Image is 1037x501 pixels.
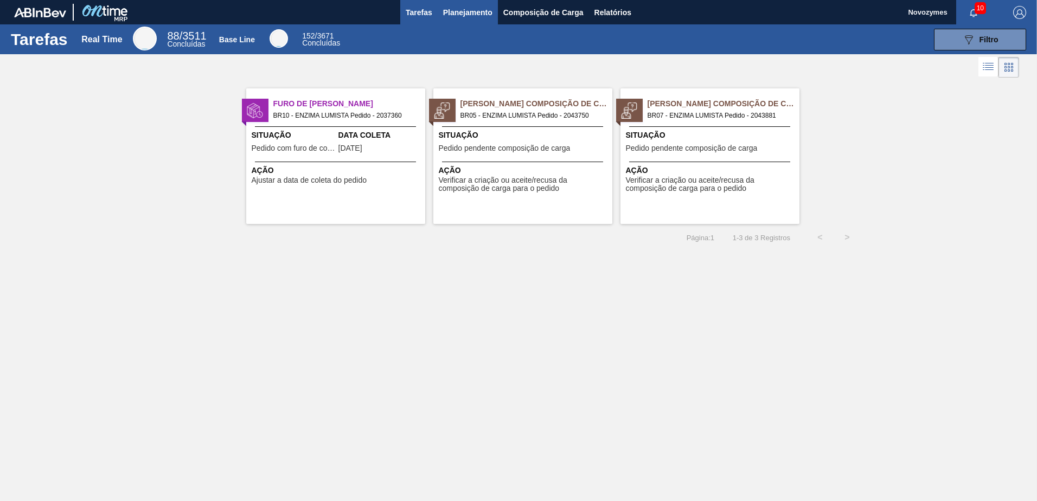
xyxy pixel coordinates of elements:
span: Composição de Carga [503,6,584,19]
span: BR10 - ENZIMA LUMISTA Pedido - 2037360 [273,110,417,121]
span: Pedido pendente composição de carga [626,144,758,152]
span: Concluídas [167,40,205,48]
span: Pedido pendente composição de carga [439,144,571,152]
span: Verificar a criação ou aceite/recusa da composição de carga para o pedido [439,176,610,193]
img: status [247,102,263,119]
span: Situação [439,130,610,141]
span: Ação [252,165,423,176]
span: / 3671 [302,31,334,40]
span: 152 [302,31,315,40]
div: Visão em Cards [998,57,1019,78]
span: Ação [626,165,797,176]
button: Filtro [934,29,1026,50]
span: 26/09/2025 [338,144,362,152]
button: < [806,224,834,251]
span: Situação [626,130,797,141]
span: BR07 - ENZIMA LUMISTA Pedido - 2043881 [648,110,791,121]
div: Visão em Lista [978,57,998,78]
img: status [434,102,450,119]
span: 88 [167,30,179,42]
span: Filtro [980,35,998,44]
span: Relatórios [594,6,631,19]
button: Notificações [956,5,991,20]
span: Ajustar a data de coleta do pedido [252,176,367,184]
span: Data Coleta [338,130,423,141]
span: Pedido com furo de coleta [252,144,336,152]
h1: Tarefas [11,33,68,46]
span: Tarefas [406,6,432,19]
span: Página : 1 [687,234,714,242]
span: Pedido Aguardando Composição de Carga [648,98,799,110]
span: Situação [252,130,336,141]
span: Pedido Aguardando Composição de Carga [460,98,612,110]
span: Furo de Coleta [273,98,425,110]
div: Real Time [133,27,157,50]
div: Base Line [270,29,288,48]
span: Planejamento [443,6,492,19]
div: Base Line [302,33,340,47]
span: Ação [439,165,610,176]
button: > [834,224,861,251]
img: status [621,102,637,119]
span: Concluídas [302,38,340,47]
span: 1 - 3 de 3 Registros [731,234,790,242]
span: BR05 - ENZIMA LUMISTA Pedido - 2043750 [460,110,604,121]
img: TNhmsLtSVTkK8tSr43FrP2fwEKptu5GPRR3wAAAABJRU5ErkJggg== [14,8,66,17]
div: Real Time [81,35,122,44]
span: / 3511 [167,30,206,42]
div: Base Line [219,35,255,44]
div: Real Time [167,31,206,48]
span: 10 [975,2,986,14]
span: Verificar a criação ou aceite/recusa da composição de carga para o pedido [626,176,797,193]
img: Logout [1013,6,1026,19]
